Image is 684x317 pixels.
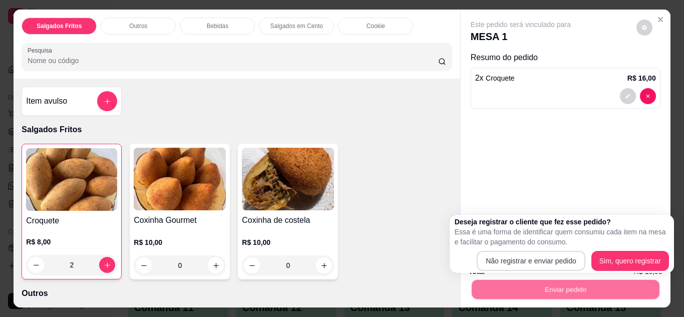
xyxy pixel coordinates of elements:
button: decrease-product-quantity [136,257,152,273]
h4: Coxinha de costela [242,214,334,226]
img: product-image [26,148,117,211]
p: Salgados Fritos [22,124,452,136]
input: Pesquisa [28,56,438,66]
button: Sim, quero registrar [591,251,669,271]
button: Não registrar e enviar pedido [477,251,585,271]
p: MESA 1 [471,30,571,44]
p: Resumo do pedido [471,52,660,64]
label: Pesquisa [28,46,56,55]
p: 2 x [475,72,515,84]
p: Outros [129,22,147,30]
button: decrease-product-quantity [640,88,656,104]
img: product-image [134,148,226,210]
h4: Item avulso [26,95,67,107]
p: Essa é uma forma de identificar quem consumiu cada item na mesa e facilitar o pagamento do consumo. [455,227,669,247]
h4: Coxinha Gourmet [134,214,226,226]
p: Este pedido será vinculado para [471,20,571,30]
button: decrease-product-quantity [620,88,636,104]
button: decrease-product-quantity [244,257,260,273]
p: Cookie [367,22,385,30]
p: Salgados em Cento [270,22,323,30]
img: product-image [242,148,334,210]
p: Salgados Fritos [37,22,82,30]
button: add-separate-item [97,91,117,111]
button: Close [652,12,668,28]
p: R$ 10,00 [134,237,226,247]
button: decrease-product-quantity [636,20,652,36]
button: decrease-product-quantity [28,257,44,273]
button: increase-product-quantity [316,257,332,273]
h4: Croquete [26,215,117,227]
p: R$ 8,00 [26,237,117,247]
p: Outros [22,287,452,299]
h2: Deseja registrar o cliente que fez esse pedido? [455,217,669,227]
button: Enviar pedido [471,280,659,299]
p: Bebidas [207,22,228,30]
button: increase-product-quantity [208,257,224,273]
p: R$ 16,00 [627,73,656,83]
p: R$ 10,00 [242,237,334,247]
button: increase-product-quantity [99,257,115,273]
span: Croquete [486,74,515,82]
